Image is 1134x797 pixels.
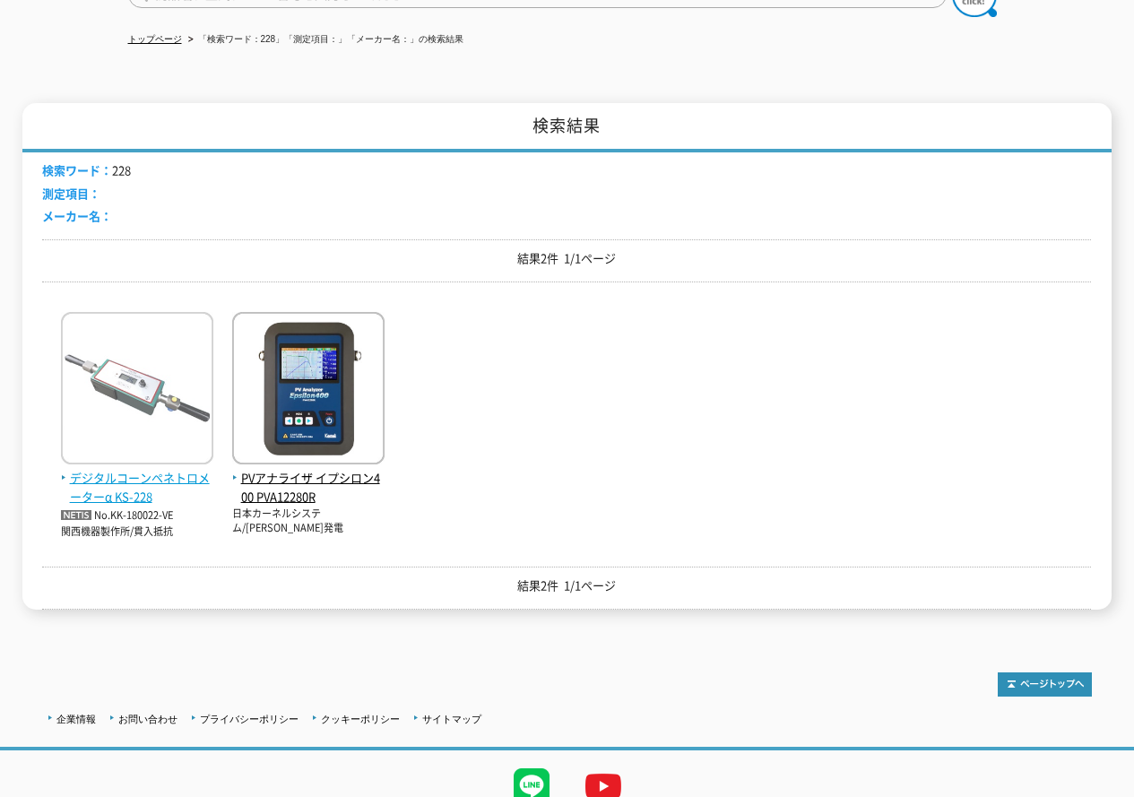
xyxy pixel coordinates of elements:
[42,207,112,224] span: メーカー名：
[998,672,1092,697] img: トップページへ
[232,507,385,536] p: 日本カーネルシステム/[PERSON_NAME]発電
[42,161,131,180] li: 228
[42,576,1091,595] p: 結果2件 1/1ページ
[61,469,213,507] span: デジタルコーンペネトロメーターα KS-228
[42,249,1091,268] p: 結果2件 1/1ページ
[118,714,177,724] a: お問い合わせ
[422,714,481,724] a: サイトマップ
[22,103,1111,152] h1: 検索結果
[200,714,299,724] a: プライバシーポリシー
[128,34,182,44] a: トップページ
[232,312,385,469] img: PVA12280R
[61,507,213,525] p: No.KK-180022-VE
[61,450,213,506] a: デジタルコーンペネトロメーターα KS-228
[61,524,213,540] p: 関西機器製作所/貫入抵抗
[61,312,213,469] img: KS-228
[42,185,100,202] span: 測定項目：
[42,161,112,178] span: 検索ワード：
[232,450,385,506] a: PVアナライザ イプシロン400 PVA12280R
[185,30,464,49] li: 「検索ワード：228」「測定項目：」「メーカー名：」の検索結果
[56,714,96,724] a: 企業情報
[232,469,385,507] span: PVアナライザ イプシロン400 PVA12280R
[321,714,400,724] a: クッキーポリシー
